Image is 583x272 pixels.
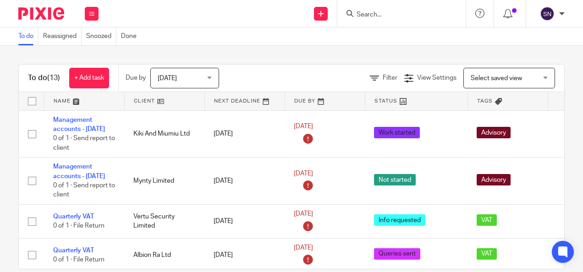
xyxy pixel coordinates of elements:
[53,213,94,220] a: Quarterly VAT
[53,135,115,151] span: 0 of 1 · Send report to client
[374,174,416,185] span: Not started
[86,27,116,45] a: Snoozed
[374,127,420,138] span: Work started
[294,245,313,251] span: [DATE]
[43,27,82,45] a: Reassigned
[53,117,105,132] a: Management accounts - [DATE]
[477,248,497,260] span: VAT
[53,163,105,179] a: Management accounts - [DATE]
[477,98,493,103] span: Tags
[28,73,60,83] h1: To do
[126,73,146,82] p: Due by
[204,158,285,205] td: [DATE]
[124,110,204,158] td: Kiki And Miumiu Ltd
[53,182,115,198] span: 0 of 1 · Send report to client
[477,174,511,185] span: Advisory
[374,214,425,226] span: Info requested
[294,170,313,177] span: [DATE]
[124,238,204,272] td: Albion Ra Ltd
[374,248,420,260] span: Queries sent
[18,7,64,20] img: Pixie
[294,123,313,130] span: [DATE]
[204,205,285,239] td: [DATE]
[47,74,60,82] span: (13)
[158,75,177,82] span: [DATE]
[53,247,94,254] a: Quarterly VAT
[356,11,438,19] input: Search
[53,223,104,229] span: 0 of 1 · File Return
[417,75,456,81] span: View Settings
[540,6,555,21] img: svg%3E
[69,68,109,88] a: + Add task
[383,75,397,81] span: Filter
[53,256,104,263] span: 0 of 1 · File Return
[471,75,522,82] span: Select saved view
[477,127,511,138] span: Advisory
[204,238,285,272] td: [DATE]
[18,27,38,45] a: To do
[204,110,285,158] td: [DATE]
[124,205,204,239] td: Vertu Security Limited
[121,27,141,45] a: Done
[477,214,497,226] span: VAT
[294,211,313,217] span: [DATE]
[124,158,204,205] td: Mynty Limited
